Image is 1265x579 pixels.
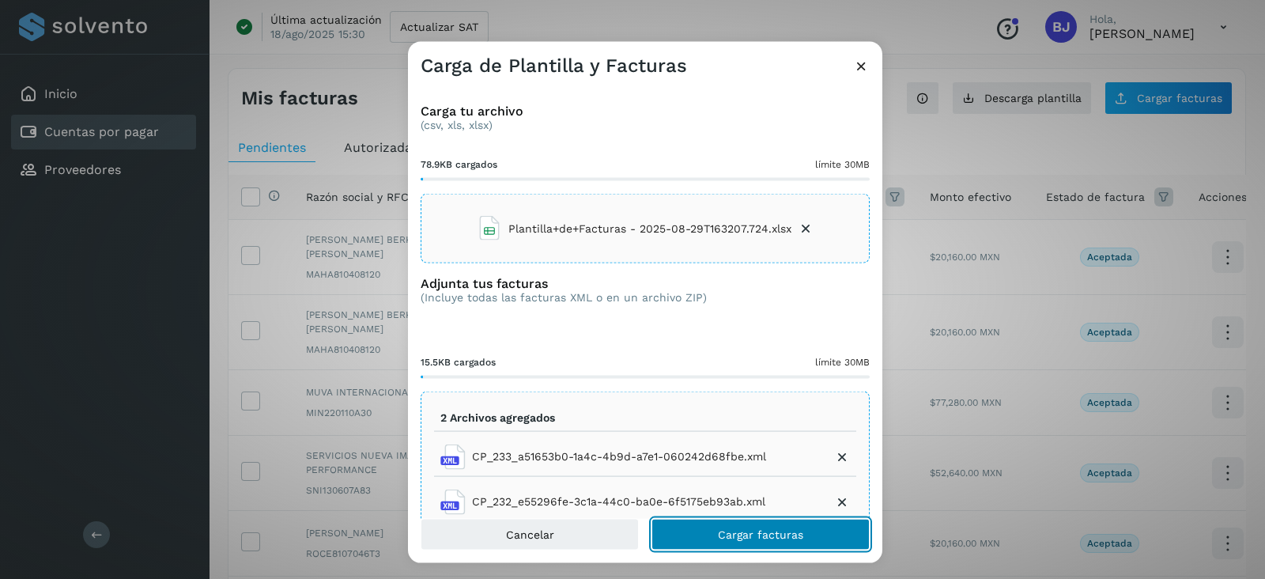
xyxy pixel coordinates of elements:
button: Cancelar [421,518,639,550]
span: CP_232_e55296fe-3c1a-44c0-ba0e-6f5175eb93ab.xml [472,494,765,510]
span: límite 30MB [815,157,870,172]
span: límite 30MB [815,355,870,369]
p: (Incluye todas las facturas XML o en un archivo ZIP) [421,291,707,305]
span: Plantilla+de+Facturas - 2025-08-29T163207.724.xlsx [508,220,791,237]
span: Cargar facturas [718,528,803,539]
span: 78.9KB cargados [421,157,497,172]
button: Cargar facturas [651,518,870,550]
p: 2 Archivos agregados [440,411,555,425]
h3: Carga tu archivo [421,104,870,119]
span: Cancelar [506,528,554,539]
span: CP_233_a51653b0-1a4c-4b9d-a7e1-060242d68fbe.xml [472,448,766,465]
h3: Carga de Plantilla y Facturas [421,55,687,78]
p: (csv, xls, xlsx) [421,119,870,132]
span: 15.5KB cargados [421,355,496,369]
h3: Adjunta tus facturas [421,276,707,291]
